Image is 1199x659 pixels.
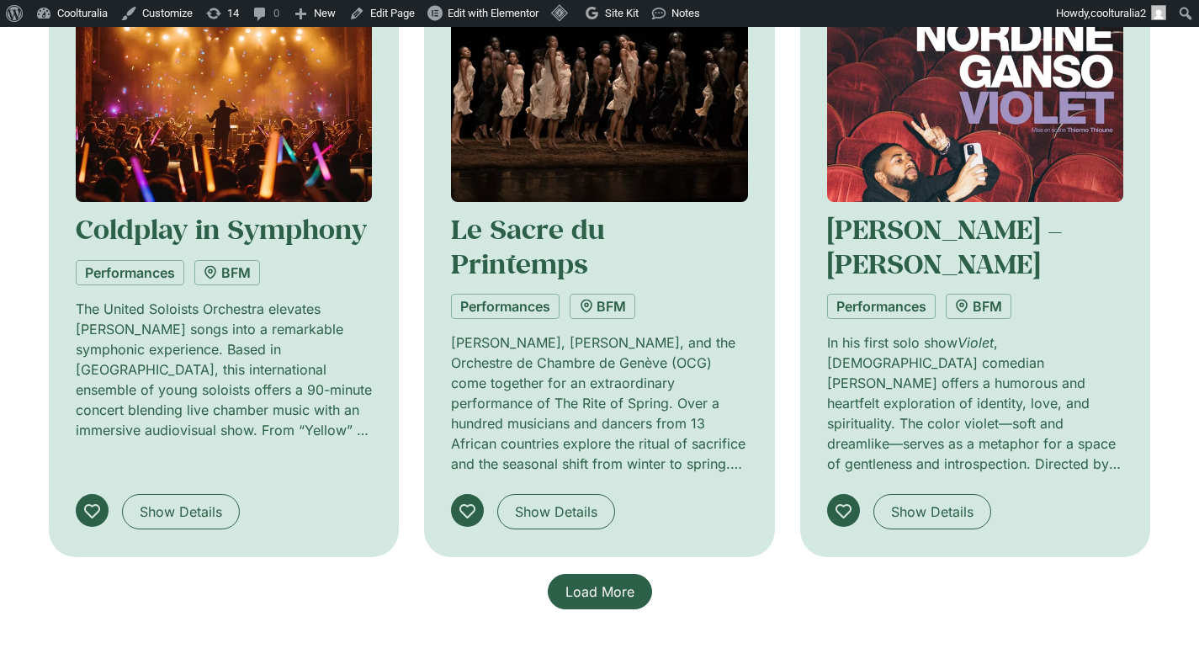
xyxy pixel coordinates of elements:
[76,3,373,203] img: Coolturalia - Coldplay in Symphony
[1090,7,1146,19] span: coolturalia2
[451,211,605,280] a: Le Sacre du Printemps
[194,260,260,285] a: BFM
[76,299,373,440] p: The United Soloists Orchestra elevates [PERSON_NAME] songs into a remarkable symphonic experience...
[891,502,974,522] span: Show Details
[448,7,538,19] span: Edit with Elementor
[451,332,748,474] p: [PERSON_NAME], [PERSON_NAME], and the Orchestre de Chambre de Genève (OCG) come together for an e...
[827,332,1124,474] p: In his first solo show , [DEMOGRAPHIC_DATA] comedian [PERSON_NAME] offers a humorous and heartfel...
[76,260,184,285] a: Performances
[946,294,1011,319] a: BFM
[122,494,240,529] a: Show Details
[515,502,597,522] span: Show Details
[570,294,635,319] a: BFM
[958,334,994,351] em: Violet
[451,294,560,319] a: Performances
[873,494,991,529] a: Show Details
[605,7,639,19] span: Site Kit
[548,574,652,609] a: Load More
[565,582,634,602] span: Load More
[140,502,222,522] span: Show Details
[76,211,367,247] a: Coldplay in Symphony
[497,494,615,529] a: Show Details
[827,211,1063,280] a: [PERSON_NAME] – [PERSON_NAME]
[827,294,936,319] a: Performances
